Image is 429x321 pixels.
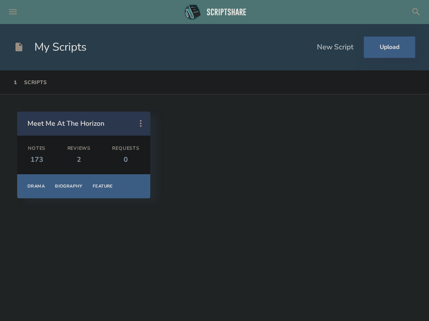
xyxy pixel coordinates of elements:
div: New Script [317,42,353,52]
div: 0 [112,155,139,164]
div: Reviews [67,145,91,151]
div: Biography [55,183,82,189]
div: Requests [112,145,139,151]
button: Upload [364,36,415,58]
div: Scripts [24,79,47,86]
div: Drama [27,183,45,189]
div: 1 [14,79,17,86]
div: 2 [67,155,91,164]
a: Meet Me At The Horizon [27,119,104,128]
h1: My Scripts [14,39,87,55]
div: Feature [93,183,113,189]
div: Notes [28,145,46,151]
div: 173 [28,155,46,164]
